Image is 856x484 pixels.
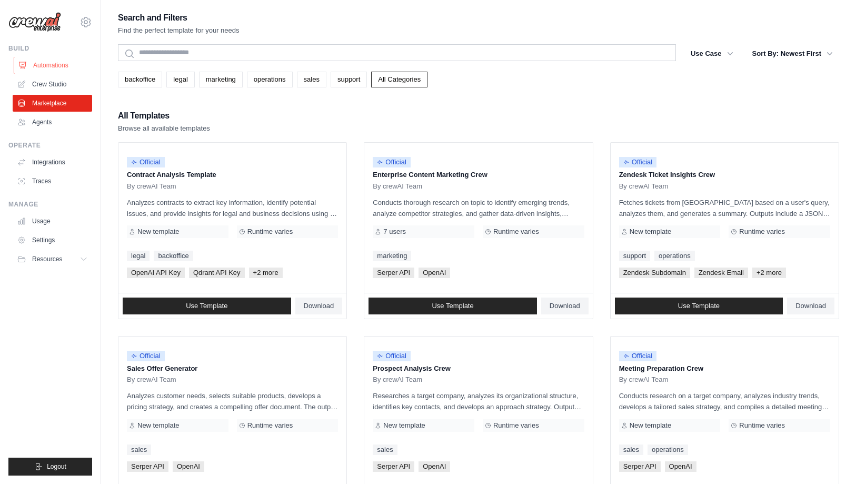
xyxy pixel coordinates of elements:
[619,251,650,261] a: support
[166,72,194,87] a: legal
[127,182,176,191] span: By crewAI Team
[13,76,92,93] a: Crew Studio
[13,232,92,249] a: Settings
[32,255,62,263] span: Resources
[295,298,343,314] a: Download
[619,376,669,384] span: By crewAI Team
[619,182,669,191] span: By crewAI Team
[127,197,338,219] p: Analyzes contracts to extract key information, identify potential issues, and provide insights fo...
[619,445,643,455] a: sales
[654,251,695,261] a: operations
[615,298,783,314] a: Use Template
[199,72,243,87] a: marketing
[373,390,584,412] p: Researches a target company, analyzes its organizational structure, identifies key contacts, and ...
[684,44,740,63] button: Use Case
[297,72,326,87] a: sales
[373,376,422,384] span: By crewAI Team
[619,170,830,180] p: Zendesk Ticket Insights Crew
[8,200,92,209] div: Manage
[173,461,204,472] span: OpenAI
[127,461,168,472] span: Serper API
[619,268,690,278] span: Zendesk Subdomain
[665,461,696,472] span: OpenAI
[373,182,422,191] span: By crewAI Team
[752,268,786,278] span: +2 more
[127,445,151,455] a: sales
[154,251,193,261] a: backoffice
[373,170,584,180] p: Enterprise Content Marketing Crew
[13,173,92,190] a: Traces
[619,363,830,374] p: Meeting Preparation Crew
[127,390,338,412] p: Analyzes customer needs, selects suitable products, develops a pricing strategy, and creates a co...
[373,363,584,374] p: Prospect Analysis Crew
[746,44,839,63] button: Sort By: Newest First
[619,461,661,472] span: Serper API
[137,228,179,236] span: New template
[14,57,93,74] a: Automations
[383,421,425,430] span: New template
[189,268,245,278] span: Qdrant API Key
[383,228,406,236] span: 7 users
[247,72,293,87] a: operations
[47,462,66,471] span: Logout
[137,421,179,430] span: New template
[186,302,227,310] span: Use Template
[739,421,785,430] span: Runtime varies
[8,458,92,476] button: Logout
[123,298,291,314] a: Use Template
[493,421,539,430] span: Runtime varies
[630,228,671,236] span: New template
[127,157,165,167] span: Official
[371,72,427,87] a: All Categories
[373,197,584,219] p: Conducts thorough research on topic to identify emerging trends, analyze competitor strategies, a...
[373,268,414,278] span: Serper API
[13,114,92,131] a: Agents
[13,251,92,268] button: Resources
[13,213,92,230] a: Usage
[8,44,92,53] div: Build
[419,461,450,472] span: OpenAI
[127,268,185,278] span: OpenAI API Key
[373,251,411,261] a: marketing
[493,228,539,236] span: Runtime varies
[118,72,162,87] a: backoffice
[118,25,240,36] p: Find the perfect template for your needs
[369,298,537,314] a: Use Template
[127,170,338,180] p: Contract Analysis Template
[648,445,688,455] a: operations
[331,72,367,87] a: support
[13,95,92,112] a: Marketplace
[127,251,150,261] a: legal
[247,421,293,430] span: Runtime varies
[373,445,397,455] a: sales
[127,376,176,384] span: By crewAI Team
[550,302,580,310] span: Download
[630,421,671,430] span: New template
[13,154,92,171] a: Integrations
[127,363,338,374] p: Sales Offer Generator
[8,141,92,150] div: Operate
[787,298,834,314] a: Download
[432,302,473,310] span: Use Template
[118,108,210,123] h2: All Templates
[678,302,720,310] span: Use Template
[739,228,785,236] span: Runtime varies
[373,461,414,472] span: Serper API
[694,268,748,278] span: Zendesk Email
[541,298,589,314] a: Download
[118,11,240,25] h2: Search and Filters
[127,351,165,361] span: Official
[118,123,210,134] p: Browse all available templates
[619,390,830,412] p: Conducts research on a target company, analyzes industry trends, develops a tailored sales strate...
[304,302,334,310] span: Download
[795,302,826,310] span: Download
[247,228,293,236] span: Runtime varies
[8,12,61,32] img: Logo
[373,351,411,361] span: Official
[249,268,283,278] span: +2 more
[419,268,450,278] span: OpenAI
[373,157,411,167] span: Official
[619,157,657,167] span: Official
[619,351,657,361] span: Official
[619,197,830,219] p: Fetches tickets from [GEOGRAPHIC_DATA] based on a user's query, analyzes them, and generates a su...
